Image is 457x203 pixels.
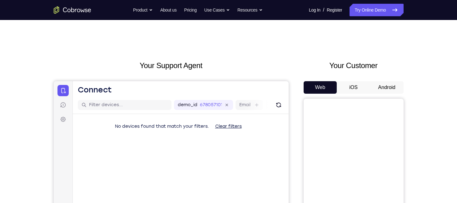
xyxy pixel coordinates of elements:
button: 6-digit code [108,188,146,201]
button: Product [133,4,153,16]
button: Use Cases [204,4,230,16]
button: iOS [337,81,370,94]
h2: Your Support Agent [54,60,289,71]
span: / [323,6,324,14]
button: Android [370,81,404,94]
h2: Your Customer [304,60,404,71]
a: About us [160,4,176,16]
a: Pricing [184,4,196,16]
span: No devices found that match your filters. [61,42,155,48]
button: Resources [237,4,263,16]
a: Register [327,4,342,16]
a: Try Online Demo [350,4,403,16]
button: Clear filters [156,39,193,52]
a: Go to the home page [54,6,91,14]
button: Web [304,81,337,94]
a: Log In [309,4,320,16]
